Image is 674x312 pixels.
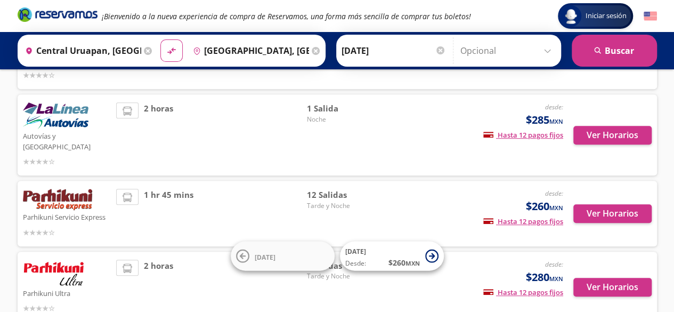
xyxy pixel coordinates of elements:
[23,102,88,129] img: Autovías y La Línea
[231,242,335,271] button: [DATE]
[581,11,631,21] span: Iniciar sesión
[144,189,193,238] span: 1 hr 45 mins
[306,189,381,201] span: 12 Salidas
[388,257,420,268] span: $ 260
[23,286,111,299] p: Parhikuni Ultra
[21,37,141,64] input: Buscar Origen
[189,37,309,64] input: Buscar Destino
[549,117,563,125] small: MXN
[483,287,563,297] span: Hasta 12 pagos fijos
[18,6,98,22] i: Brand Logo
[306,201,381,211] span: Tarde y Noche
[345,247,366,256] span: [DATE]
[545,260,563,269] em: desde:
[255,252,275,261] span: [DATE]
[526,269,563,285] span: $280
[549,275,563,283] small: MXN
[573,278,652,297] button: Ver Horarios
[549,204,563,212] small: MXN
[23,189,92,210] img: Parhikuni Servicio Express
[23,210,111,223] p: Parhikuni Servicio Express
[23,129,111,152] p: Autovías y [GEOGRAPHIC_DATA]
[18,6,98,26] a: Brand Logo
[306,115,381,124] span: Noche
[306,271,381,281] span: Tarde y Noche
[572,35,657,67] button: Buscar
[483,217,563,226] span: Hasta 12 pagos fijos
[460,37,556,64] input: Opcional
[573,204,652,223] button: Ver Horarios
[573,126,652,145] button: Ver Horarios
[345,259,366,268] span: Desde:
[526,198,563,214] span: $260
[545,189,563,198] em: desde:
[342,37,446,64] input: Elegir Fecha
[405,259,420,267] small: MXN
[340,242,444,271] button: [DATE]Desde:$260MXN
[102,11,471,21] em: ¡Bienvenido a la nueva experiencia de compra de Reservamos, una forma más sencilla de comprar tus...
[144,102,173,167] span: 2 horas
[306,102,381,115] span: 1 Salida
[483,130,563,140] span: Hasta 12 pagos fijos
[23,260,85,286] img: Parhikuni Ultra
[526,112,563,128] span: $285
[644,10,657,23] button: English
[545,102,563,111] em: desde:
